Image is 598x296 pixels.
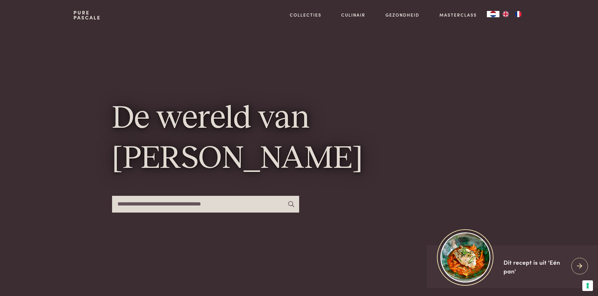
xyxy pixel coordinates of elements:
[385,12,419,18] a: Gezondheid
[112,99,486,179] h1: De wereld van [PERSON_NAME]
[499,11,512,17] a: EN
[499,11,525,17] ul: Language list
[427,245,598,288] a: https://admin.purepascale.com/wp-content/uploads/2025/08/home_recept_link.jpg Dit recept is uit '...
[487,11,499,17] a: NL
[487,11,525,17] aside: Language selected: Nederlands
[487,11,499,17] div: Language
[73,10,101,20] a: PurePascale
[341,12,365,18] a: Culinair
[290,12,321,18] a: Collecties
[512,11,525,17] a: FR
[440,232,490,282] img: https://admin.purepascale.com/wp-content/uploads/2025/08/home_recept_link.jpg
[582,280,593,291] button: Uw voorkeuren voor toestemming voor trackingtechnologieën
[439,12,477,18] a: Masterclass
[504,258,566,276] div: Dit recept is uit 'Eén pan'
